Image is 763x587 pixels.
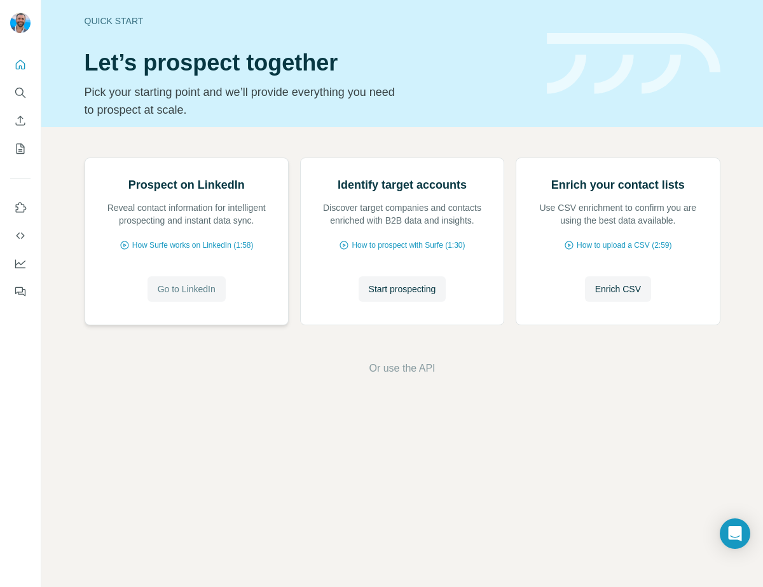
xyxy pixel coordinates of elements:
button: Enrich CSV [585,276,651,302]
span: Start prospecting [369,283,436,295]
p: Discover target companies and contacts enriched with B2B data and insights. [313,201,491,227]
button: Search [10,81,31,104]
h2: Prospect on LinkedIn [128,176,245,194]
h2: Identify target accounts [338,176,467,194]
button: My lists [10,137,31,160]
button: Use Surfe API [10,224,31,247]
button: Enrich CSV [10,109,31,132]
div: Quick start [85,15,532,27]
span: How to upload a CSV (2:59) [577,240,671,251]
p: Pick your starting point and we’ll provide everything you need to prospect at scale. [85,83,403,119]
h2: Enrich your contact lists [551,176,685,194]
button: Feedback [10,280,31,303]
button: Start prospecting [359,276,446,302]
button: Use Surfe on LinkedIn [10,196,31,219]
button: Dashboard [10,252,31,275]
div: Open Intercom Messenger [720,518,750,549]
button: Quick start [10,53,31,76]
p: Use CSV enrichment to confirm you are using the best data available. [529,201,706,227]
p: Reveal contact information for intelligent prospecting and instant data sync. [98,201,275,227]
span: Go to LinkedIn [158,283,216,295]
span: How to prospect with Surfe (1:30) [352,240,465,251]
span: How Surfe works on LinkedIn (1:58) [132,240,254,251]
span: Enrich CSV [595,283,641,295]
img: Avatar [10,13,31,33]
h1: Let’s prospect together [85,50,532,76]
button: Or use the API [369,361,435,376]
button: Go to LinkedIn [148,276,226,302]
img: banner [547,33,720,95]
